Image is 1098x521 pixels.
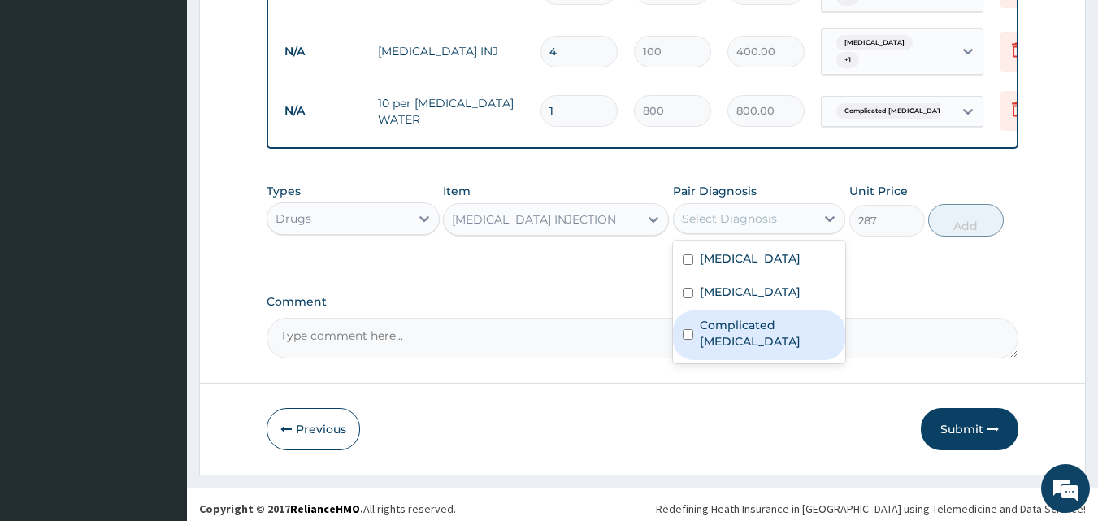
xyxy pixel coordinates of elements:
span: + 1 [836,52,859,68]
strong: Copyright © 2017 . [199,501,363,516]
label: [MEDICAL_DATA] [700,284,801,300]
button: Submit [921,408,1018,450]
img: d_794563401_company_1708531726252_794563401 [30,81,66,122]
div: Redefining Heath Insurance in [GEOGRAPHIC_DATA] using Telemedicine and Data Science! [656,501,1086,517]
span: [MEDICAL_DATA] [836,35,913,51]
div: Drugs [276,211,311,227]
td: N/A [276,96,370,126]
div: Minimize live chat window [267,8,306,47]
label: Unit Price [849,183,908,199]
button: Add [928,204,1004,237]
div: [MEDICAL_DATA] INJECTION [452,211,616,228]
td: 10 per [MEDICAL_DATA] WATER [370,87,532,136]
textarea: Type your message and hit 'Enter' [8,348,310,405]
button: Previous [267,408,360,450]
label: Complicated [MEDICAL_DATA] [700,317,836,350]
span: Complicated [MEDICAL_DATA] [836,103,957,119]
div: Select Diagnosis [682,211,777,227]
label: Comment [267,295,1019,309]
a: RelianceHMO [290,501,360,516]
label: Item [443,183,471,199]
label: [MEDICAL_DATA] [700,250,801,267]
td: N/A [276,37,370,67]
span: We're online! [94,157,224,321]
label: Pair Diagnosis [673,183,757,199]
div: Chat with us now [85,91,273,112]
td: [MEDICAL_DATA] INJ [370,35,532,67]
label: Types [267,185,301,198]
